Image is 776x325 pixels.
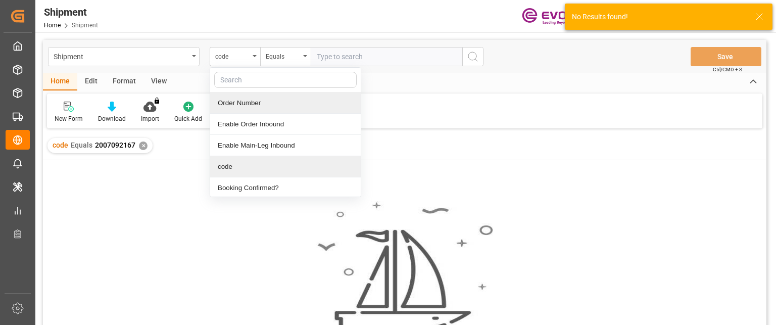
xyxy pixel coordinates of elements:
button: close menu [210,47,260,66]
span: code [53,141,68,149]
button: search button [462,47,483,66]
button: Save [691,47,761,66]
div: View [143,73,174,90]
div: Enable Order Inbound [210,114,361,135]
div: Shipment [44,5,98,20]
div: Home [43,73,77,90]
div: Download [98,114,126,123]
button: open menu [48,47,200,66]
div: Shipment [54,50,188,62]
div: Enable Main-Leg Inbound [210,135,361,156]
a: Home [44,22,61,29]
div: Quick Add [174,114,202,123]
input: Search [214,72,357,88]
img: Evonik-brand-mark-Deep-Purple-RGB.jpeg_1700498283.jpeg [522,8,588,25]
div: Format [105,73,143,90]
span: Equals [71,141,92,149]
div: code [215,50,250,61]
div: New Form [55,114,83,123]
div: Equals [266,50,300,61]
div: Edit [77,73,105,90]
span: Ctrl/CMD + S [713,66,742,73]
div: Booking Confirmed? [210,177,361,199]
div: code [210,156,361,177]
div: No Results found! [572,12,746,22]
div: ✕ [139,142,148,150]
input: Type to search [311,47,462,66]
button: open menu [260,47,311,66]
span: 2007092167 [95,141,135,149]
div: Order Number [210,92,361,114]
